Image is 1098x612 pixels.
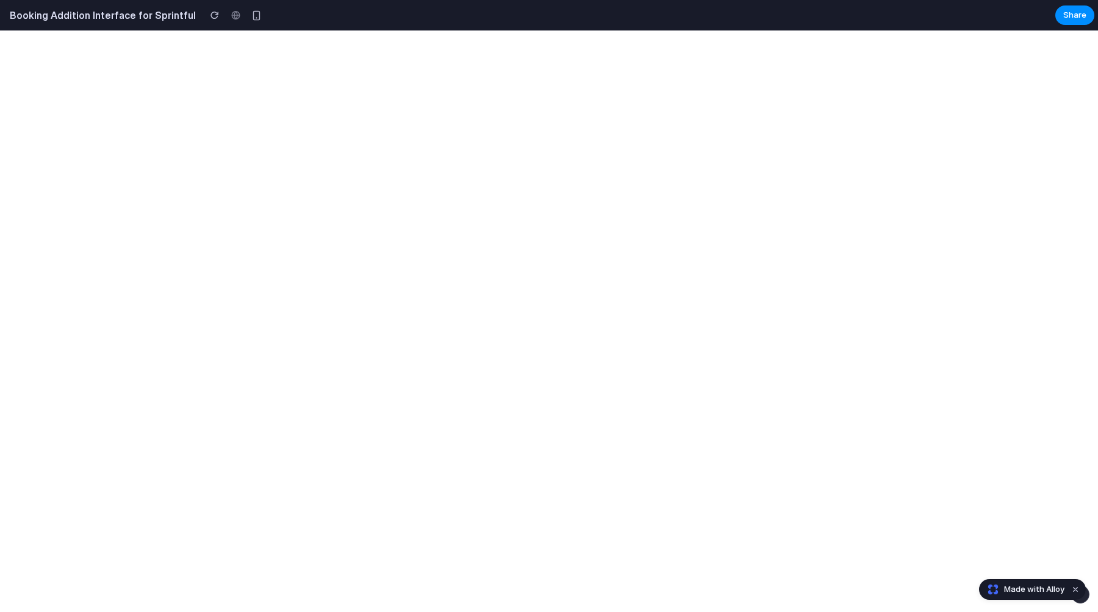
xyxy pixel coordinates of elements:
[1055,5,1094,25] button: Share
[5,8,196,23] h2: Booking Addition Interface for Sprintful
[1068,582,1083,597] button: Dismiss watermark
[980,583,1066,596] a: Made with Alloy
[1004,583,1064,596] span: Made with Alloy
[1063,9,1086,21] span: Share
